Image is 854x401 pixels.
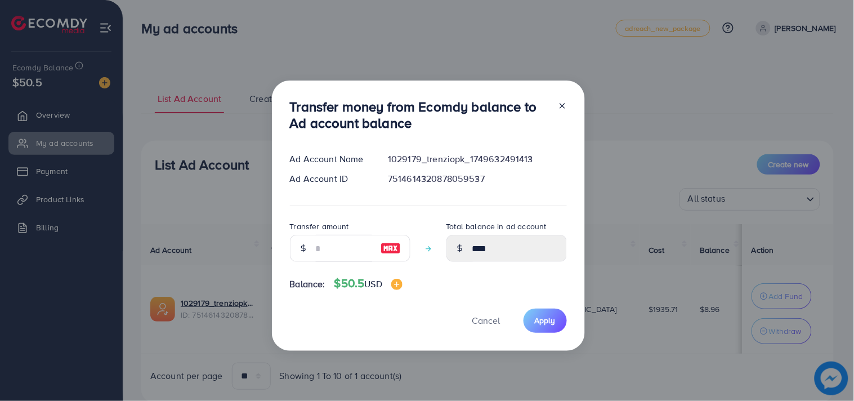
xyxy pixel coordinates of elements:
button: Apply [524,309,567,333]
label: Total balance in ad account [446,221,547,232]
div: Ad Account Name [281,153,379,166]
img: image [391,279,403,290]
div: 1029179_trenziopk_1749632491413 [379,153,575,166]
span: USD [365,278,382,290]
span: Cancel [472,314,500,327]
img: image [381,242,401,255]
button: Cancel [458,309,515,333]
span: Balance: [290,278,325,291]
span: Apply [535,315,556,326]
label: Transfer amount [290,221,349,232]
div: Ad Account ID [281,172,379,185]
h3: Transfer money from Ecomdy balance to Ad account balance [290,99,549,131]
div: 7514614320878059537 [379,172,575,185]
h4: $50.5 [334,277,403,291]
